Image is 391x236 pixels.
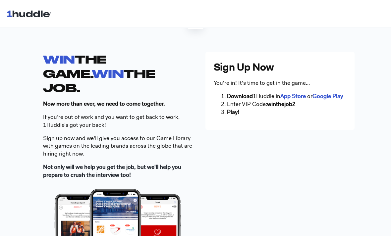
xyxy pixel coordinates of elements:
[227,92,253,100] strong: Download
[227,108,239,116] strong: Play!
[214,60,346,74] h3: Sign Up Now
[43,134,192,158] p: S
[267,100,296,108] strong: winthejob2
[43,134,192,158] span: ign up now and we'll give you access to our Game Library with games on the leading brands across ...
[227,92,346,100] li: 1Huddle in or
[43,113,180,128] span: If you’re out of work and you want to get back to work, 1Huddle’s got your back!
[280,92,306,100] strong: App Store
[312,92,343,100] a: Google Play
[227,100,346,108] li: Enter VIP Code:
[214,79,346,87] p: You're in! It's time to get in the game...
[7,7,54,20] img: 1huddle
[43,53,75,66] span: WIN
[280,92,307,100] a: App Store
[92,67,124,80] span: WIN
[43,53,155,94] strong: THE GAME. THE JOB.
[43,100,165,107] strong: Now more than ever, we need to come together.
[43,163,181,178] strong: Not only will we help you get the job, but we'll help you prepare to crush the interview too!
